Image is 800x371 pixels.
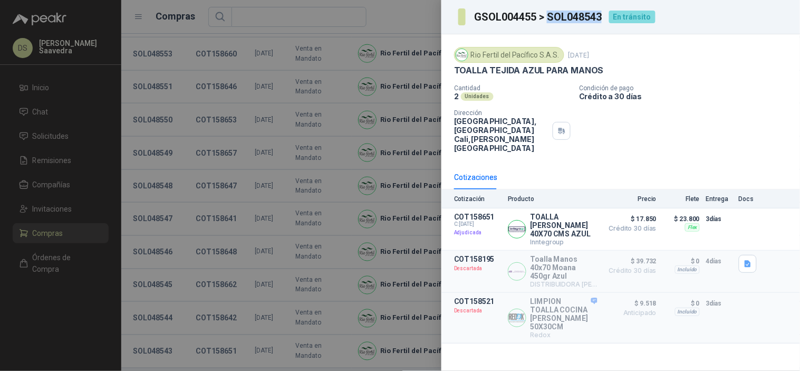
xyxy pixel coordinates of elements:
p: Producto [508,195,597,203]
span: Crédito 30 días [604,268,657,274]
div: Rio Fertil del Pacífico S.A.S. [454,47,564,63]
span: C: [DATE] [454,221,502,227]
p: [DATE] [568,51,590,59]
img: Company Logo [508,221,526,238]
p: [GEOGRAPHIC_DATA], [GEOGRAPHIC_DATA] Cali , [PERSON_NAME][GEOGRAPHIC_DATA] [454,117,548,153]
p: 4 días [706,255,732,268]
span: Anticipado [604,310,657,316]
p: Precio [604,195,657,203]
div: Flex [685,223,700,232]
span: $ 17.850 [604,213,657,225]
span: $ 9.518 [604,297,657,310]
div: Cotizaciones [454,172,497,183]
p: Redox [531,331,597,339]
p: COT158195 [454,255,502,263]
p: Adjudicada [454,227,502,238]
p: TOALLA [PERSON_NAME] 40X70 CMS AZUL [531,213,597,238]
p: COT158651 [454,213,502,221]
p: 2 [454,92,459,101]
span: $ 39.732 [604,255,657,268]
p: Descartada [454,263,502,274]
p: $ 23.800 [663,213,700,225]
h3: GSOL004455 > SOL048543 [474,12,603,22]
p: $ 0 [663,297,700,310]
p: Toalla Manos 40x70 Moana 450gr Azul [531,255,597,280]
p: Entrega [706,195,732,203]
p: TOALLA TEJIDA AZUL PARA MANOS [454,65,604,76]
p: 3 días [706,297,732,310]
p: COT158521 [454,297,502,306]
div: Incluido [675,308,700,316]
p: 3 días [706,213,732,225]
div: En tránsito [609,11,656,23]
p: Crédito a 30 días [579,92,796,101]
p: Cantidad [454,84,571,92]
p: Inntegroup [531,238,597,246]
p: Flete [663,195,700,203]
p: Docs [739,195,760,203]
img: Company Logo [508,309,526,327]
div: Incluido [675,265,700,274]
div: Unidades [461,92,494,101]
p: $ 0 [663,255,700,268]
p: Cotización [454,195,502,203]
p: LIMPION TOALLA COCINA [PERSON_NAME] 50X30CM [531,297,597,331]
img: Company Logo [508,263,526,280]
img: Company Logo [456,49,468,61]
p: Descartada [454,306,502,316]
span: Crédito 30 días [604,225,657,232]
p: Condición de pago [579,84,796,92]
p: Dirección [454,109,548,117]
p: DISTRIBUIDORA [PERSON_NAME] G S.A [531,280,597,288]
